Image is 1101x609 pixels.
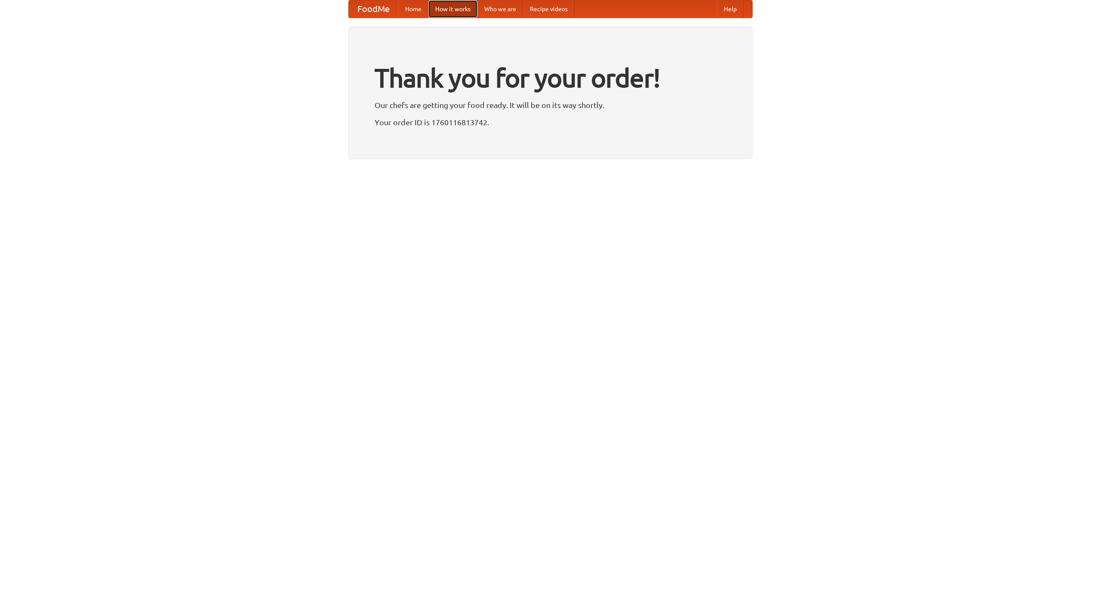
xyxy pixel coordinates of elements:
[375,99,726,111] p: Our chefs are getting your food ready. It will be on its way shortly.
[398,0,428,18] a: Home
[477,0,523,18] a: Who we are
[349,0,398,18] a: FoodMe
[375,57,726,99] h1: Thank you for your order!
[428,0,477,18] a: How it works
[523,0,575,18] a: Recipe videos
[717,0,744,18] a: Help
[375,116,726,129] p: Your order ID is 1760116813742.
